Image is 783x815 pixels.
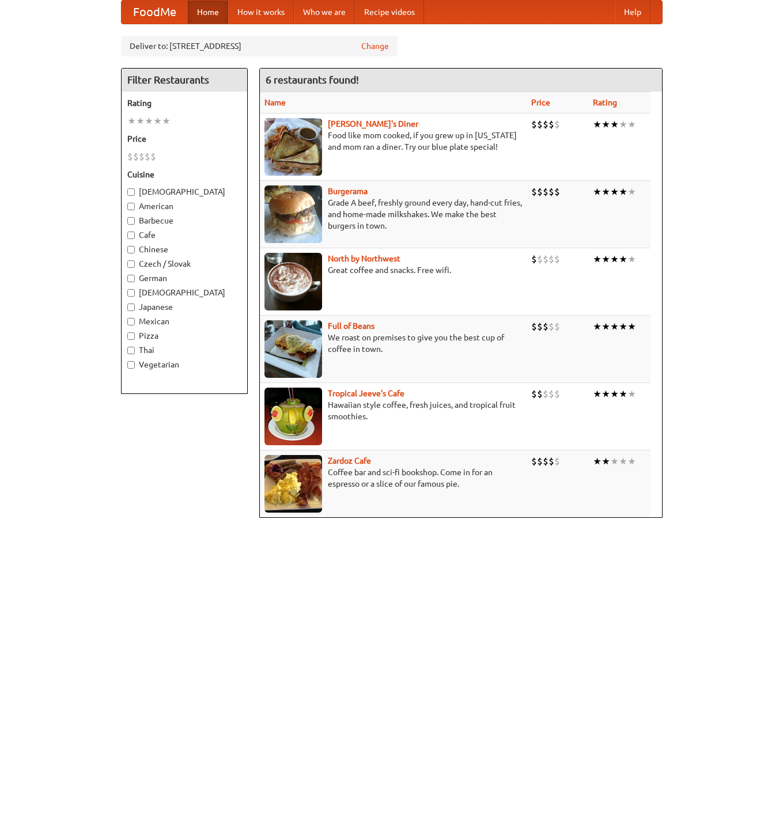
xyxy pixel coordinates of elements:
[127,304,135,311] input: Japanese
[127,150,133,163] li: $
[602,320,610,333] li: ★
[627,253,636,266] li: ★
[150,150,156,163] li: $
[328,456,371,465] a: Zardoz Cafe
[264,264,522,276] p: Great coffee and snacks. Free wifi.
[543,388,549,400] li: $
[127,133,241,145] h5: Price
[264,332,522,355] p: We roast on premises to give you the best cup of coffee in town.
[127,330,241,342] label: Pizza
[127,361,135,369] input: Vegetarian
[615,1,650,24] a: Help
[593,388,602,400] li: ★
[328,119,418,128] a: [PERSON_NAME]'s Diner
[264,118,322,176] img: sallys.jpg
[554,253,560,266] li: $
[602,118,610,131] li: ★
[543,455,549,468] li: $
[537,253,543,266] li: $
[127,203,135,210] input: American
[328,321,375,331] a: Full of Beans
[328,254,400,263] b: North by Northwest
[264,320,322,378] img: beans.jpg
[127,215,241,226] label: Barbecue
[133,150,139,163] li: $
[127,244,241,255] label: Chinese
[127,272,241,284] label: German
[264,253,322,310] img: north.jpg
[188,1,228,24] a: Home
[139,150,145,163] li: $
[264,399,522,422] p: Hawaiian style coffee, fresh juices, and tropical fruit smoothies.
[127,318,135,325] input: Mexican
[537,320,543,333] li: $
[554,388,560,400] li: $
[127,275,135,282] input: German
[531,185,537,198] li: $
[127,97,241,109] h5: Rating
[531,455,537,468] li: $
[619,185,627,198] li: ★
[153,115,162,127] li: ★
[127,301,241,313] label: Japanese
[610,388,619,400] li: ★
[554,185,560,198] li: $
[127,246,135,253] input: Chinese
[328,187,368,196] a: Burgerama
[549,455,554,468] li: $
[593,455,602,468] li: ★
[127,115,136,127] li: ★
[619,253,627,266] li: ★
[127,316,241,327] label: Mexican
[127,258,241,270] label: Czech / Slovak
[627,118,636,131] li: ★
[602,185,610,198] li: ★
[264,130,522,153] p: Food like mom cooked, if you grew up in [US_STATE] and mom ran a diner. Try our blue plate special!
[294,1,355,24] a: Who we are
[127,289,135,297] input: [DEMOGRAPHIC_DATA]
[127,332,135,340] input: Pizza
[602,455,610,468] li: ★
[531,118,537,131] li: $
[602,253,610,266] li: ★
[127,287,241,298] label: [DEMOGRAPHIC_DATA]
[610,253,619,266] li: ★
[554,455,560,468] li: $
[145,150,150,163] li: $
[266,74,359,85] ng-pluralize: 6 restaurants found!
[554,320,560,333] li: $
[264,197,522,232] p: Grade A beef, freshly ground every day, hand-cut fries, and home-made milkshakes. We make the bes...
[593,185,602,198] li: ★
[543,185,549,198] li: $
[127,186,241,198] label: [DEMOGRAPHIC_DATA]
[228,1,294,24] a: How it works
[537,455,543,468] li: $
[537,185,543,198] li: $
[549,253,554,266] li: $
[610,320,619,333] li: ★
[162,115,171,127] li: ★
[127,229,241,241] label: Cafe
[627,388,636,400] li: ★
[619,388,627,400] li: ★
[619,118,627,131] li: ★
[328,389,404,398] b: Tropical Jeeve's Cafe
[121,36,398,56] div: Deliver to: [STREET_ADDRESS]
[593,118,602,131] li: ★
[531,320,537,333] li: $
[549,185,554,198] li: $
[531,388,537,400] li: $
[127,200,241,212] label: American
[549,320,554,333] li: $
[264,455,322,513] img: zardoz.jpg
[264,388,322,445] img: jeeves.jpg
[264,467,522,490] p: Coffee bar and sci-fi bookshop. Come in for an espresso or a slice of our famous pie.
[531,98,550,107] a: Price
[355,1,424,24] a: Recipe videos
[127,347,135,354] input: Thai
[593,320,602,333] li: ★
[537,118,543,131] li: $
[602,388,610,400] li: ★
[264,98,286,107] a: Name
